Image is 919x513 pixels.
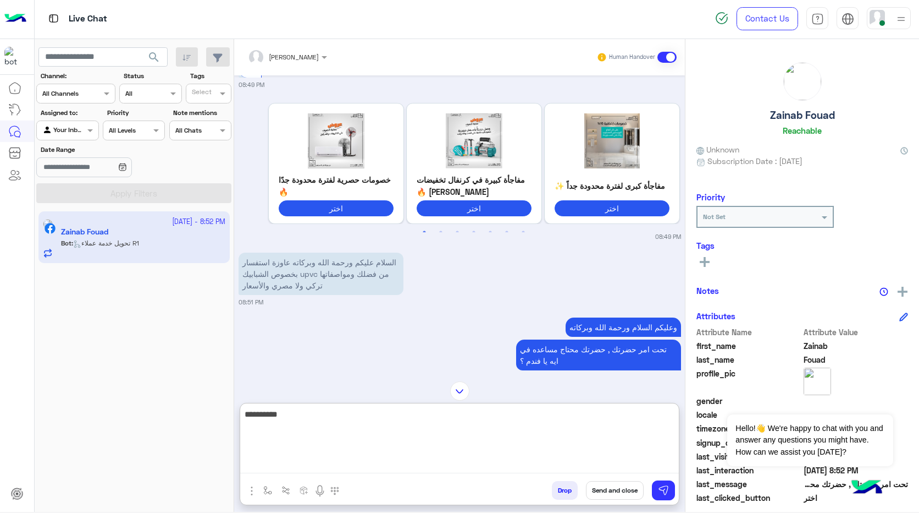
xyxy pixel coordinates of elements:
[842,13,854,25] img: tab
[696,354,801,365] span: last_name
[804,492,909,504] span: اختر
[696,340,801,352] span: first_name
[555,180,669,192] p: مفاجأة كبرى لفترة محدودة جداً ✨
[696,409,801,421] span: locale
[501,227,512,238] button: 6 of 3
[173,108,230,118] label: Note mentions
[263,486,272,495] img: select flow
[696,311,735,321] h6: Attributes
[696,192,725,202] h6: Priority
[696,465,801,476] span: last_interaction
[806,7,828,30] a: tab
[870,10,885,25] img: userImage
[190,71,230,81] label: Tags
[435,227,446,238] button: 2 of 3
[277,481,295,499] button: Trigger scenario
[41,71,114,81] label: Channel:
[518,227,529,238] button: 7 of 3
[898,287,907,297] img: add
[727,414,893,466] span: Hello!👋 We're happy to chat with you and answer any questions you might have. How can we assist y...
[696,368,801,393] span: profile_pic
[452,227,463,238] button: 3 of 3
[811,13,824,25] img: tab
[696,286,719,296] h6: Notes
[450,381,469,401] img: scroll
[715,12,728,25] img: spinner
[419,227,430,238] button: 1 of 3
[555,113,669,168] img: MTMzLnBuZw%3D%3D.png
[41,145,164,155] label: Date Range
[239,80,264,89] small: 08:49 PM
[417,174,532,198] p: مفاجأة كبيرة في كرنفال تخفيضات [PERSON_NAME] 🔥
[696,144,739,155] span: Unknown
[783,125,822,135] h6: Reachable
[555,200,669,216] button: اختر
[141,47,168,71] button: search
[279,200,394,216] button: اختر
[36,183,231,203] button: Apply Filters
[190,87,212,100] div: Select
[516,340,681,370] p: 9/10/2025, 8:51 PM
[107,108,164,118] label: Priority
[281,486,290,495] img: Trigger scenario
[804,368,831,395] img: picture
[737,7,798,30] a: Contact Us
[655,232,681,241] small: 08:49 PM
[804,354,909,365] span: Fouad
[4,7,26,30] img: Logo
[707,155,802,167] span: Subscription Date : [DATE]
[804,326,909,338] span: Attribute Value
[239,253,403,295] p: 9/10/2025, 8:51 PM
[586,481,644,500] button: Send and close
[609,53,655,62] small: Human Handover
[485,227,496,238] button: 5 of 3
[804,465,909,476] span: 2025-10-09T17:52:35.517Z
[417,200,532,216] button: اختر
[239,298,263,307] small: 08:51 PM
[259,481,277,499] button: select flow
[313,484,326,498] img: send voice note
[696,395,801,407] span: gender
[41,108,97,118] label: Assigned to:
[4,47,24,67] img: 322208621163248
[804,478,909,490] span: تحت امر حضرتك , حضرتك محتاج مساعده في ايه يا فندم ؟
[279,113,394,168] img: MTExLnBuZw%3D%3D.png
[894,12,908,26] img: profile
[147,51,160,64] span: search
[269,53,319,61] span: [PERSON_NAME]
[784,63,821,100] img: picture
[770,109,835,122] h5: Zainab Fouad
[552,481,578,500] button: Drop
[658,485,669,496] img: send message
[468,227,479,238] button: 4 of 3
[696,492,801,504] span: last_clicked_button
[696,451,801,462] span: last_visited_flow
[124,71,180,81] label: Status
[696,326,801,338] span: Attribute Name
[69,12,107,26] p: Live Chat
[47,12,60,25] img: tab
[696,437,801,449] span: signup_date
[696,423,801,434] span: timezone
[804,340,909,352] span: Zainab
[279,174,394,198] p: خصومات حصرية لفترة محدودة جدًا 🔥
[417,113,532,168] img: MTIyLnBuZw%3D%3D.png
[295,481,313,499] button: create order
[330,487,339,495] img: make a call
[300,486,308,495] img: create order
[696,478,801,490] span: last_message
[848,469,886,507] img: hulul-logo.png
[696,241,908,250] h6: Tags
[245,484,258,498] img: send attachment
[879,287,888,296] img: notes
[566,318,681,337] p: 9/10/2025, 8:51 PM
